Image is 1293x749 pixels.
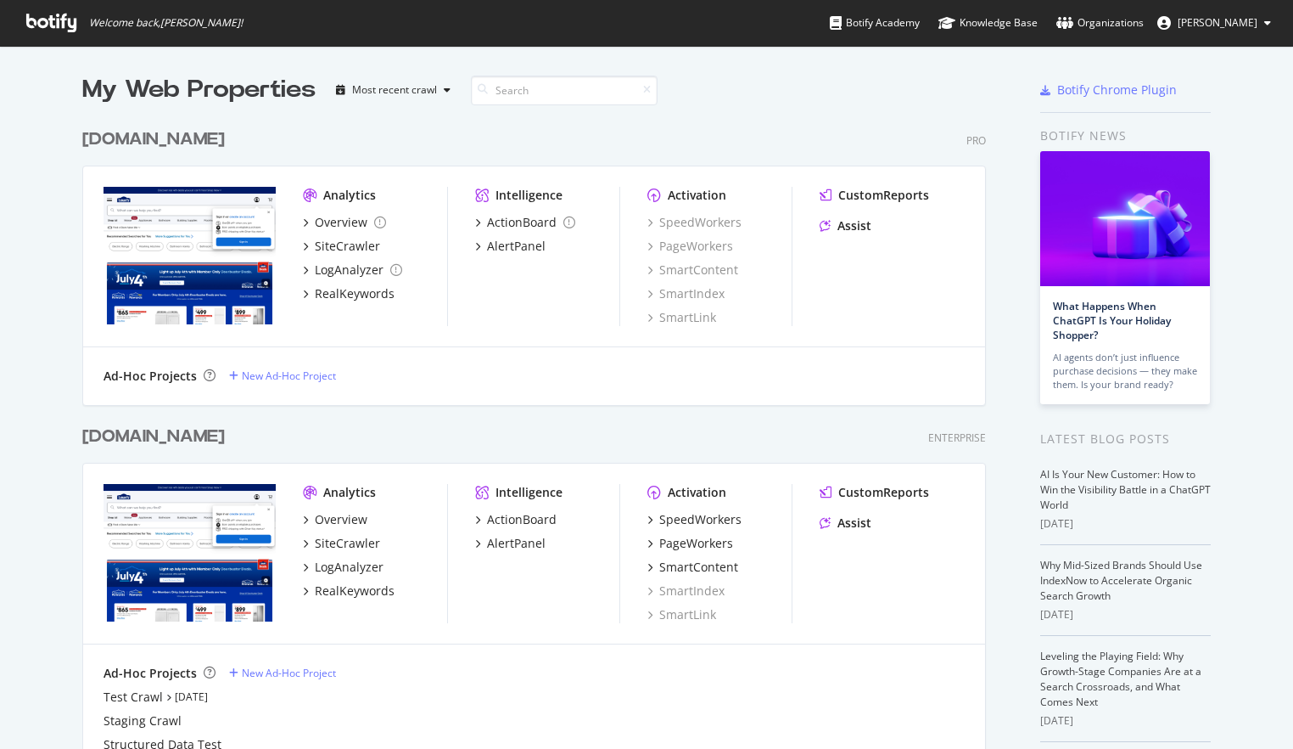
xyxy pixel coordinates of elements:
a: SpeedWorkers [647,511,742,528]
a: AlertPanel [475,238,546,255]
div: Botify news [1040,127,1211,145]
button: [PERSON_NAME] [1144,9,1285,37]
div: Overview [315,511,367,528]
div: ActionBoard [487,511,557,528]
div: SpeedWorkers [659,511,742,528]
a: CustomReports [820,484,929,501]
a: LogAnalyzer [303,262,402,279]
div: [DOMAIN_NAME] [82,425,225,449]
a: Overview [303,511,367,528]
div: ActionBoard [487,214,557,231]
button: Most recent crawl [329,76,457,104]
a: [DOMAIN_NAME] [82,127,232,152]
div: LogAnalyzer [315,262,383,279]
div: LogAnalyzer [315,559,383,576]
div: New Ad-Hoc Project [242,369,336,383]
div: PageWorkers [659,535,733,552]
a: SiteCrawler [303,535,380,552]
div: RealKeywords [315,285,395,302]
div: Enterprise [928,431,986,445]
a: SmartContent [647,262,738,279]
a: SmartContent [647,559,738,576]
div: [DATE] [1040,713,1211,729]
a: Staging Crawl [104,712,182,729]
a: PageWorkers [647,535,733,552]
a: RealKeywords [303,583,395,600]
div: Assist [837,217,871,234]
div: AlertPanel [487,238,546,255]
div: SiteCrawler [315,535,380,552]
div: Analytics [323,187,376,204]
div: RealKeywords [315,583,395,600]
img: What Happens When ChatGPT Is Your Holiday Shopper? [1040,151,1210,286]
div: Organizations [1056,14,1144,31]
a: [DATE] [175,690,208,704]
a: Botify Chrome Plugin [1040,82,1177,99]
div: My Web Properties [82,73,316,107]
a: CustomReports [820,187,929,204]
div: Analytics [323,484,376,501]
div: Botify Chrome Plugin [1057,82,1177,99]
a: SmartIndex [647,285,725,302]
div: SmartContent [659,559,738,576]
div: Intelligence [495,484,563,501]
a: Assist [820,217,871,234]
a: Assist [820,515,871,532]
div: Ad-Hoc Projects [104,665,197,682]
a: ActionBoard [475,214,575,231]
div: [DATE] [1040,607,1211,622]
div: AI agents don’t just influence purchase decisions — they make them. Is your brand ready? [1053,351,1197,391]
a: RealKeywords [303,285,395,302]
a: PageWorkers [647,238,733,255]
div: Activation [668,187,726,204]
a: AlertPanel [475,535,546,552]
a: What Happens When ChatGPT Is Your Holiday Shopper? [1053,299,1171,342]
a: LogAnalyzer [303,559,383,576]
a: SmartIndex [647,583,725,600]
span: Welcome back, [PERSON_NAME] ! [89,16,243,30]
div: CustomReports [838,484,929,501]
div: Latest Blog Posts [1040,430,1211,448]
div: Most recent crawl [352,85,437,95]
div: Ad-Hoc Projects [104,368,197,385]
div: Activation [668,484,726,501]
div: Overview [315,214,367,231]
a: New Ad-Hoc Project [229,666,336,680]
div: [DOMAIN_NAME] [82,127,225,152]
div: Knowledge Base [938,14,1038,31]
div: AlertPanel [487,535,546,552]
a: SmartLink [647,606,716,623]
div: New Ad-Hoc Project [242,666,336,680]
a: Test Crawl [104,689,163,706]
div: [DATE] [1040,516,1211,532]
a: SmartLink [647,309,716,326]
div: CustomReports [838,187,929,204]
a: New Ad-Hoc Project [229,369,336,383]
a: SiteCrawler [303,238,380,255]
a: AI Is Your New Customer: How to Win the Visibility Battle in a ChatGPT World [1040,467,1211,512]
div: Assist [837,515,871,532]
a: Leveling the Playing Field: Why Growth-Stage Companies Are at a Search Crossroads, and What Comes... [1040,649,1201,709]
a: Overview [303,214,386,231]
div: Botify Academy [830,14,920,31]
input: Search [471,76,658,105]
img: www.lowes.com [104,484,276,622]
a: ActionBoard [475,511,557,528]
span: Randy Dargenio [1178,15,1257,30]
div: Intelligence [495,187,563,204]
div: Pro [966,133,986,148]
a: [DOMAIN_NAME] [82,425,232,449]
a: Why Mid-Sized Brands Should Use IndexNow to Accelerate Organic Search Growth [1040,558,1202,603]
div: SiteCrawler [315,238,380,255]
img: www.lowessecondary.com [104,187,276,324]
a: SpeedWorkers [647,214,742,231]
